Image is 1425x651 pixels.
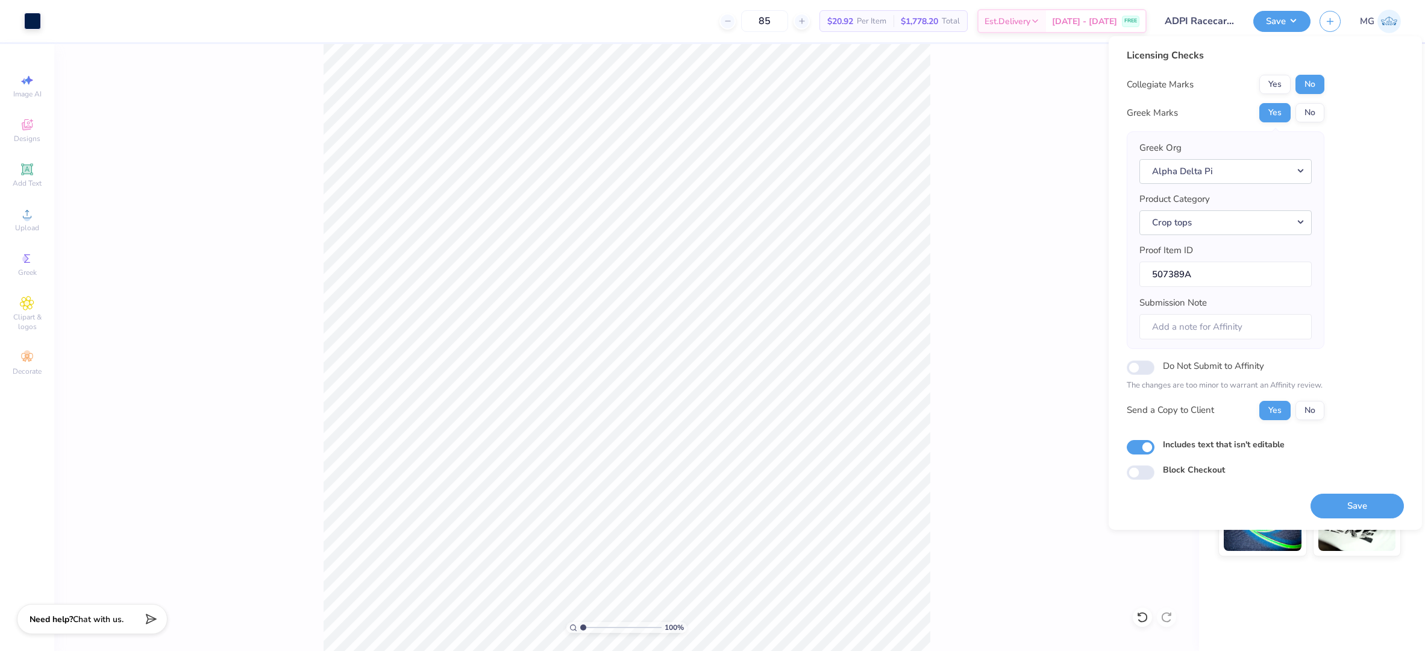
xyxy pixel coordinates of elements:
[1360,10,1401,33] a: MG
[1139,244,1193,257] label: Proof Item ID
[985,15,1030,28] span: Est. Delivery
[1139,159,1312,184] button: Alpha Delta Pi
[1163,438,1285,451] label: Includes text that isn't editable
[1139,314,1312,340] input: Add a note for Affinity
[1139,141,1182,155] label: Greek Org
[1127,380,1324,392] p: The changes are too minor to warrant an Affinity review.
[1295,401,1324,420] button: No
[857,15,886,28] span: Per Item
[30,614,73,625] strong: Need help?
[1163,464,1225,476] label: Block Checkout
[1253,11,1311,32] button: Save
[901,15,938,28] span: $1,778.20
[1127,106,1178,120] div: Greek Marks
[1127,78,1194,92] div: Collegiate Marks
[1295,103,1324,122] button: No
[1139,210,1312,235] button: Crop tops
[1139,296,1207,310] label: Submission Note
[1127,48,1324,63] div: Licensing Checks
[13,178,42,188] span: Add Text
[1295,75,1324,94] button: No
[13,89,42,99] span: Image AI
[1163,358,1264,374] label: Do Not Submit to Affinity
[14,134,40,143] span: Designs
[1259,103,1291,122] button: Yes
[1259,401,1291,420] button: Yes
[1311,494,1404,518] button: Save
[13,366,42,376] span: Decorate
[1259,75,1291,94] button: Yes
[73,614,124,625] span: Chat with us.
[15,223,39,233] span: Upload
[6,312,48,332] span: Clipart & logos
[1360,14,1374,28] span: MG
[18,268,37,277] span: Greek
[1127,403,1214,417] div: Send a Copy to Client
[1139,192,1210,206] label: Product Category
[1124,17,1137,25] span: FREE
[1156,9,1244,33] input: Untitled Design
[942,15,960,28] span: Total
[741,10,788,32] input: – –
[665,622,684,633] span: 100 %
[1052,15,1117,28] span: [DATE] - [DATE]
[827,15,853,28] span: $20.92
[1377,10,1401,33] img: Mary Grace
